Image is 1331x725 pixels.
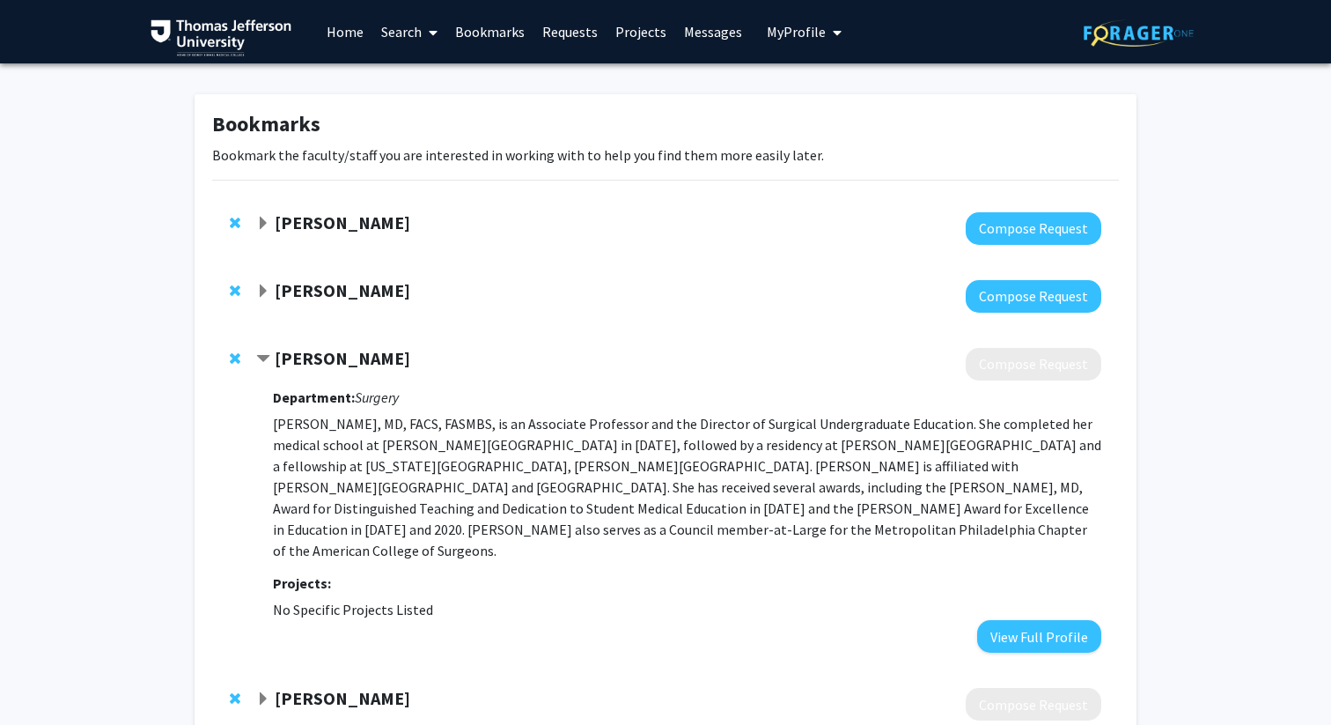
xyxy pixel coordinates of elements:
[256,692,270,707] span: Expand Francesco Palazzo Bookmark
[966,280,1101,313] button: Compose Request to Marc Rosen
[966,212,1101,245] button: Compose Request to Stanton Miller
[212,112,1119,137] h1: Bookmarks
[1084,19,1194,47] img: ForagerOne Logo
[13,646,75,712] iframe: Chat
[767,23,826,41] span: My Profile
[275,279,410,301] strong: [PERSON_NAME]
[273,601,433,618] span: No Specific Projects Listed
[256,217,270,231] span: Expand Stanton Miller Bookmark
[151,19,291,56] img: Thomas Jefferson University Logo
[675,1,751,63] a: Messages
[966,688,1101,721] button: Compose Request to Francesco Palazzo
[230,216,240,230] span: Remove Stanton Miller from bookmarks
[607,1,675,63] a: Projects
[256,285,270,299] span: Expand Marc Rosen Bookmark
[273,413,1101,561] p: [PERSON_NAME], MD, FACS, FASMBS, is an Associate Professor and the Director of Surgical Undergrad...
[275,211,410,233] strong: [PERSON_NAME]
[355,388,399,406] i: Surgery
[275,347,410,369] strong: [PERSON_NAME]
[372,1,446,63] a: Search
[275,687,410,709] strong: [PERSON_NAME]
[256,352,270,366] span: Contract Renee Tholey Bookmark
[446,1,533,63] a: Bookmarks
[273,388,355,406] strong: Department:
[533,1,607,63] a: Requests
[230,351,240,366] span: Remove Renee Tholey from bookmarks
[273,574,331,592] strong: Projects:
[977,620,1101,653] button: View Full Profile
[318,1,372,63] a: Home
[212,144,1119,166] p: Bookmark the faculty/staff you are interested in working with to help you find them more easily l...
[230,284,240,298] span: Remove Marc Rosen from bookmarks
[966,348,1101,381] button: Compose Request to Renee Tholey
[230,692,240,706] span: Remove Francesco Palazzo from bookmarks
